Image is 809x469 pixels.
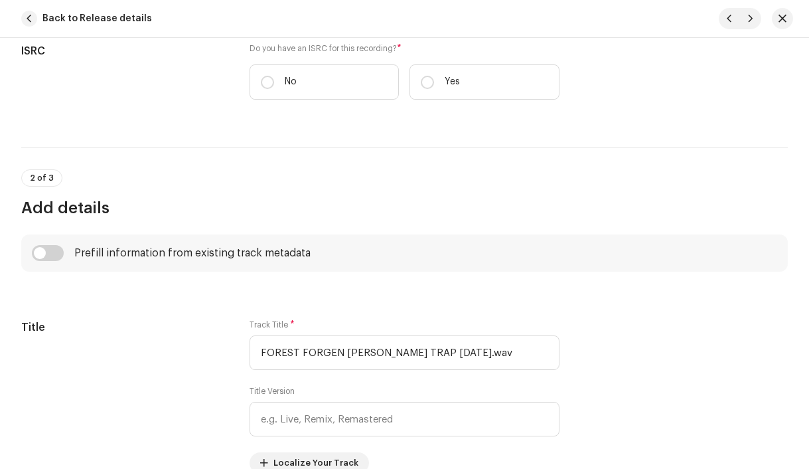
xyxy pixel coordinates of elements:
[250,43,560,54] label: Do you have an ISRC for this recording?
[250,386,295,397] label: Title Version
[21,320,228,335] h5: Title
[285,75,297,89] p: No
[21,197,788,219] h3: Add details
[250,402,560,436] input: e.g. Live, Remix, Remastered
[445,75,460,89] p: Yes
[250,335,560,370] input: Enter the name of the track
[74,248,311,258] div: Prefill information from existing track metadata
[21,43,228,59] h5: ISRC
[250,320,295,330] label: Track Title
